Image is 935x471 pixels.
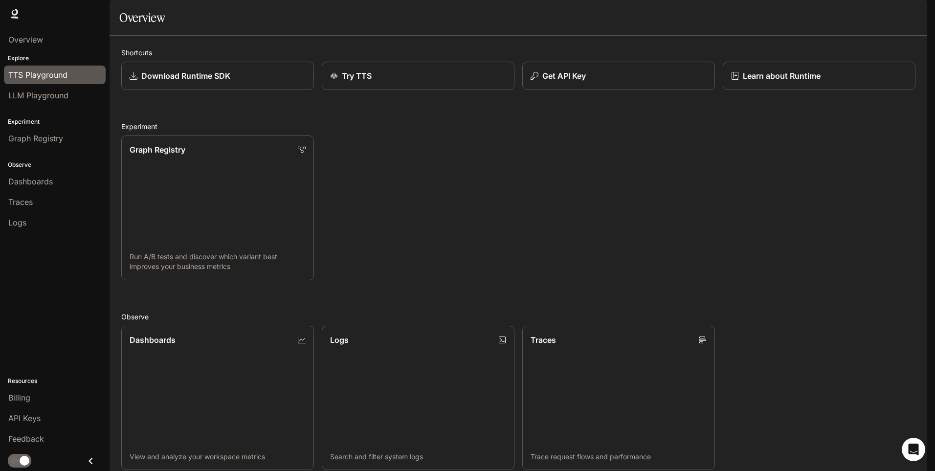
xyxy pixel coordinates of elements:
h1: Overview [119,8,165,27]
p: Try TTS [342,70,372,82]
p: Get API Key [542,70,586,82]
h2: Observe [121,312,915,322]
div: The team typically replies in 1d [10,16,118,26]
p: Run A/B tests and discover which variant best improves your business metrics [130,252,306,271]
p: Learn about Runtime [743,70,821,82]
h2: Experiment [121,121,915,132]
div: Need help? [10,8,118,16]
p: Traces [531,334,556,346]
a: Graph RegistryRun A/B tests and discover which variant best improves your business metrics [121,135,314,280]
p: Logs [330,334,349,346]
p: Download Runtime SDK [141,70,230,82]
a: Try TTS [322,62,514,90]
a: TracesTrace request flows and performance [522,326,715,471]
button: Get API Key [522,62,715,90]
p: Trace request flows and performance [531,452,707,462]
p: Search and filter system logs [330,452,506,462]
p: Graph Registry [130,144,185,156]
p: Dashboards [130,334,176,346]
a: DashboardsView and analyze your workspace metrics [121,326,314,471]
p: View and analyze your workspace metrics [130,452,306,462]
iframe: Intercom live chat [902,438,925,461]
div: Open Intercom Messenger [4,4,147,31]
a: Download Runtime SDK [121,62,314,90]
a: LogsSearch and filter system logs [322,326,514,471]
a: Learn about Runtime [723,62,915,90]
h2: Shortcuts [121,47,915,58]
